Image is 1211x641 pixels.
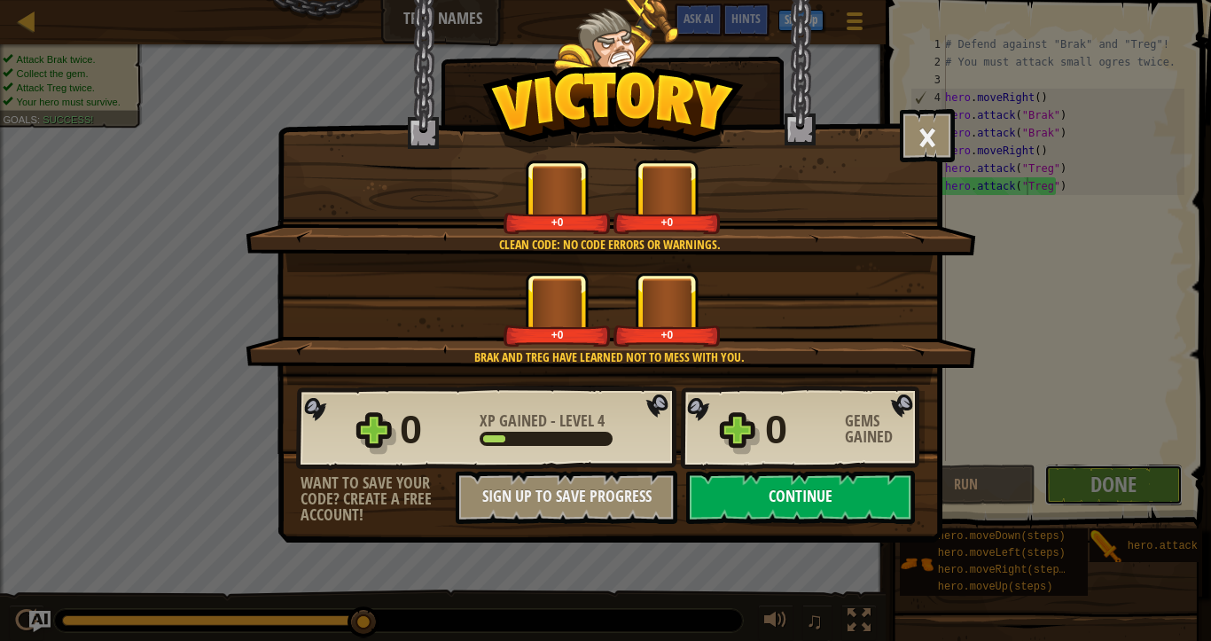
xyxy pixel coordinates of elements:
[617,328,717,341] div: +0
[480,413,605,429] div: -
[845,413,925,445] div: Gems Gained
[900,109,955,162] button: ×
[598,410,605,432] span: 4
[330,236,889,254] div: Clean code: no code errors or warnings.
[507,215,607,229] div: +0
[556,410,598,432] span: Level
[301,475,456,523] div: Want to save your code? Create a free account!
[400,402,469,458] div: 0
[617,215,717,229] div: +0
[765,402,834,458] div: 0
[507,328,607,341] div: +0
[482,66,744,154] img: Victory
[456,471,677,524] button: Sign Up to Save Progress
[330,348,889,366] div: Brak and Treg have learned not to mess with you.
[686,471,915,524] button: Continue
[480,410,551,432] span: XP Gained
